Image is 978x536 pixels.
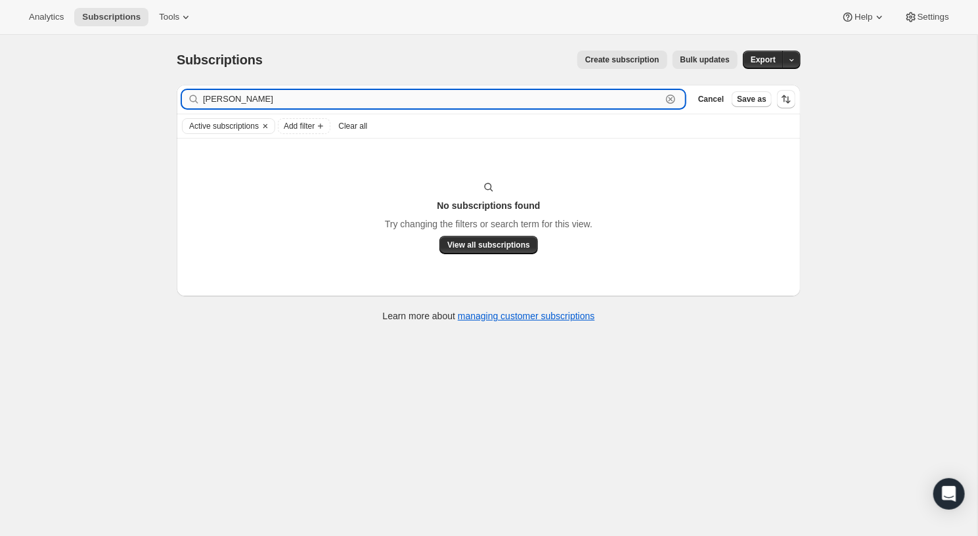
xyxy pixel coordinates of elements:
[732,91,772,107] button: Save as
[855,12,872,22] span: Help
[439,236,538,254] button: View all subscriptions
[278,118,330,134] button: Add filter
[189,121,259,131] span: Active subscriptions
[74,8,148,26] button: Subscriptions
[918,12,949,22] span: Settings
[338,121,367,131] span: Clear all
[203,90,661,108] input: Filter subscribers
[585,55,659,65] span: Create subscription
[664,93,677,106] button: Clear
[673,51,738,69] button: Bulk updates
[333,118,372,134] button: Clear all
[933,478,965,510] div: Open Intercom Messenger
[777,90,795,108] button: Sort the results
[159,12,179,22] span: Tools
[29,12,64,22] span: Analytics
[259,119,272,133] button: Clear
[680,55,730,65] span: Bulk updates
[834,8,893,26] button: Help
[698,94,724,104] span: Cancel
[385,217,592,231] p: Try changing the filters or search term for this view.
[151,8,200,26] button: Tools
[897,8,957,26] button: Settings
[183,119,259,133] button: Active subscriptions
[577,51,667,69] button: Create subscription
[737,94,767,104] span: Save as
[437,199,540,212] h3: No subscriptions found
[751,55,776,65] span: Export
[284,121,315,131] span: Add filter
[21,8,72,26] button: Analytics
[177,53,263,67] span: Subscriptions
[383,309,595,323] p: Learn more about
[693,91,729,107] button: Cancel
[82,12,141,22] span: Subscriptions
[743,51,784,69] button: Export
[458,311,595,321] a: managing customer subscriptions
[447,240,530,250] span: View all subscriptions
